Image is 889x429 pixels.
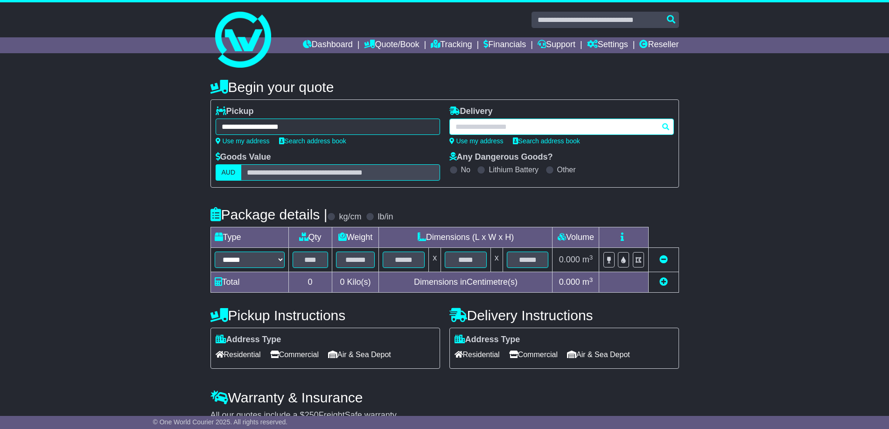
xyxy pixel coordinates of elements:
[332,227,379,248] td: Weight
[449,106,493,117] label: Delivery
[659,255,668,264] a: Remove this item
[509,347,558,362] span: Commercial
[461,165,470,174] label: No
[216,347,261,362] span: Residential
[216,137,270,145] a: Use my address
[210,207,328,222] h4: Package details |
[216,152,271,162] label: Goods Value
[567,347,630,362] span: Air & Sea Depot
[210,79,679,95] h4: Begin your quote
[379,272,553,293] td: Dimensions in Centimetre(s)
[553,227,599,248] td: Volume
[557,165,576,174] label: Other
[582,255,593,264] span: m
[210,227,288,248] td: Type
[582,277,593,287] span: m
[589,254,593,261] sup: 3
[210,308,440,323] h4: Pickup Instructions
[378,212,393,222] label: lb/in
[449,137,504,145] a: Use my address
[288,272,332,293] td: 0
[339,212,361,222] label: kg/cm
[538,37,575,53] a: Support
[639,37,679,53] a: Reseller
[279,137,346,145] a: Search address book
[513,137,580,145] a: Search address book
[210,272,288,293] td: Total
[288,227,332,248] td: Qty
[449,119,674,135] typeahead: Please provide city
[559,255,580,264] span: 0.000
[303,37,353,53] a: Dashboard
[490,248,503,272] td: x
[489,165,539,174] label: Lithium Battery
[429,248,441,272] td: x
[270,347,319,362] span: Commercial
[455,335,520,345] label: Address Type
[305,410,319,420] span: 250
[589,276,593,283] sup: 3
[379,227,553,248] td: Dimensions (L x W x H)
[559,277,580,287] span: 0.000
[210,390,679,405] h4: Warranty & Insurance
[210,410,679,421] div: All our quotes include a $ FreightSafe warranty.
[216,164,242,181] label: AUD
[328,347,391,362] span: Air & Sea Depot
[153,418,288,426] span: © One World Courier 2025. All rights reserved.
[449,152,553,162] label: Any Dangerous Goods?
[364,37,419,53] a: Quote/Book
[431,37,472,53] a: Tracking
[216,106,254,117] label: Pickup
[455,347,500,362] span: Residential
[332,272,379,293] td: Kilo(s)
[659,277,668,287] a: Add new item
[587,37,628,53] a: Settings
[216,335,281,345] label: Address Type
[483,37,526,53] a: Financials
[340,277,344,287] span: 0
[449,308,679,323] h4: Delivery Instructions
